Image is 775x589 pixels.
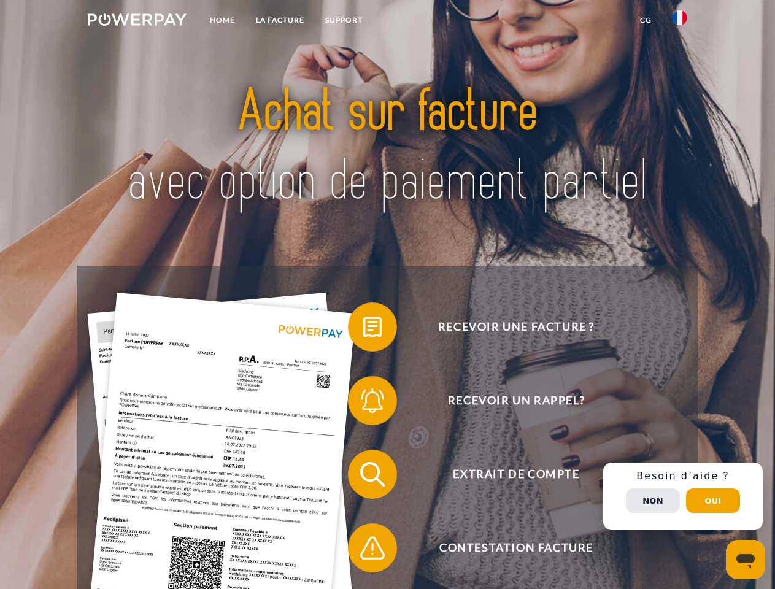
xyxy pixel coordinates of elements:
h3: Besoin d’aide ? [611,470,755,482]
button: Recevoir un rappel? [348,376,667,425]
span: Contestation Facture [366,523,666,572]
img: qb_bill.svg [357,312,388,342]
a: LA FACTURE [245,9,315,31]
img: title-powerpay_fr.svg [117,59,658,235]
button: Oui [686,488,740,513]
img: qb_warning.svg [357,533,388,563]
span: Recevoir un rappel? [366,376,666,425]
button: Extrait de compte [348,450,667,499]
img: qb_search.svg [357,459,388,490]
img: qb_bell.svg [357,385,388,416]
span: Recevoir une facture ? [366,302,666,352]
div: Schnellhilfe [603,463,763,530]
button: Recevoir une facture ? [348,302,667,352]
a: Home [199,9,245,31]
img: fr [673,10,687,25]
iframe: Bouton de lancement de la fenêtre de messagerie [726,540,765,579]
a: Support [315,9,373,31]
img: logo-powerpay-white.svg [88,13,187,26]
span: Extrait de compte [366,450,666,499]
button: Non [626,488,680,513]
button: Contestation Facture [348,523,667,572]
a: CG [630,9,662,31]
